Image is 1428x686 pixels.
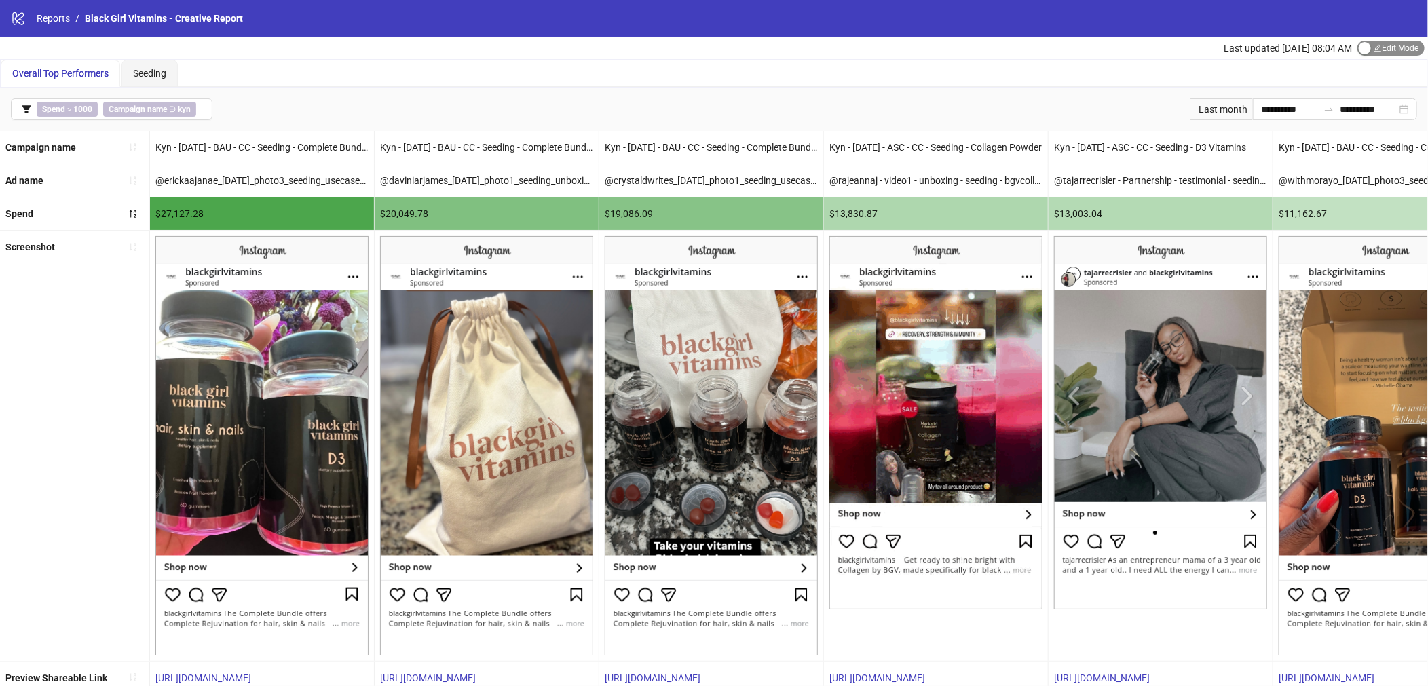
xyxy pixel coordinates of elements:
[1054,672,1150,683] a: [URL][DOMAIN_NAME]
[75,11,79,26] li: /
[5,242,55,252] b: Screenshot
[128,672,138,682] span: sort-ascending
[155,236,369,655] img: Screenshot 120221750562080386
[375,164,599,197] div: @daviniarjames_[DATE]_photo1_seeding_unboxing_CompleteBundle_blackgirlvitamins.jpg
[133,68,166,79] span: Seeding
[1054,236,1267,609] img: Screenshot 120217560941420386
[824,164,1048,197] div: @rajeannaj - video1 - unboxing - seeding - bgvcollagenpowder - PDP
[1323,104,1334,115] span: to
[5,142,76,153] b: Campaign name
[34,11,73,26] a: Reports
[42,104,65,114] b: Spend
[1190,98,1253,120] div: Last month
[1224,43,1352,54] span: Last updated [DATE] 08:04 AM
[150,164,374,197] div: @erickaajanae_[DATE]_photo3_seeding_usecase_CompleteBundle_blackgirlvitamins.jpg
[599,131,823,164] div: Kyn - [DATE] - BAU - CC - Seeding - Complete Bundle Page
[155,672,251,683] a: [URL][DOMAIN_NAME]
[85,13,243,24] span: Black Girl Vitamins - Creative Report
[599,164,823,197] div: @crystaldwrites_[DATE]_photo1_seeding_usecase_CompleteBundlebundle_blackgirlvitamins.jpg
[5,672,107,683] b: Preview Shareable Link
[375,131,599,164] div: Kyn - [DATE] - BAU - CC - Seeding - Complete Bundle Page
[1049,164,1273,197] div: @tajarrecrisler - Partnership - testimonial - seeding - d3 - PDP
[1049,131,1273,164] div: Kyn - [DATE] - ASC - CC - Seeding - D3 Vitamins
[380,672,476,683] a: [URL][DOMAIN_NAME]
[1279,672,1374,683] a: [URL][DOMAIN_NAME]
[1323,104,1334,115] span: swap-right
[824,197,1048,230] div: $13,830.87
[103,102,196,117] span: ∋
[829,672,925,683] a: [URL][DOMAIN_NAME]
[12,68,109,79] span: Overall Top Performers
[11,98,212,120] button: Spend > 1000Campaign name ∋ kyn
[829,236,1042,609] img: Screenshot 120234065153630386
[37,102,98,117] span: >
[22,104,31,114] span: filter
[128,242,138,252] span: sort-ascending
[150,197,374,230] div: $27,127.28
[150,131,374,164] div: Kyn - [DATE] - BAU - CC - Seeding - Complete Bundle Page
[128,142,138,152] span: sort-ascending
[380,236,593,655] img: Screenshot 120221750450440386
[73,104,92,114] b: 1000
[599,197,823,230] div: $19,086.09
[109,104,167,114] b: Campaign name
[375,197,599,230] div: $20,049.78
[128,209,138,218] span: sort-descending
[5,208,33,219] b: Spend
[178,104,191,114] b: kyn
[824,131,1048,164] div: Kyn - [DATE] - ASC - CC - Seeding - Collagen Powder
[5,175,43,186] b: Ad name
[1049,197,1273,230] div: $13,003.04
[605,672,700,683] a: [URL][DOMAIN_NAME]
[128,176,138,185] span: sort-ascending
[605,236,818,655] img: Screenshot 120221750428820386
